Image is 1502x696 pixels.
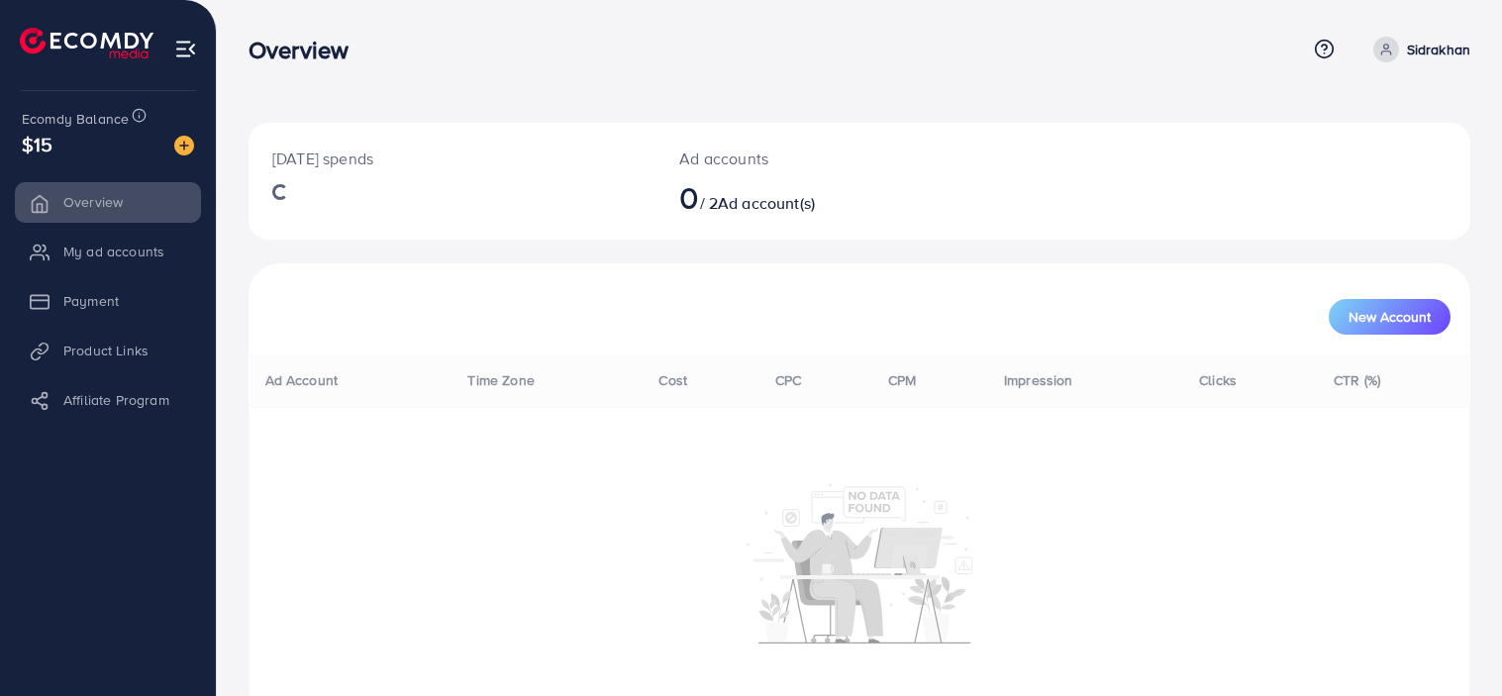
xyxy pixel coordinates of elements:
[718,192,815,214] span: Ad account(s)
[174,38,197,60] img: menu
[1407,38,1470,61] p: Sidrakhan
[1329,299,1451,335] button: New Account
[20,28,153,58] img: logo
[22,109,129,129] span: Ecomdy Balance
[272,147,632,170] p: [DATE] spends
[679,147,938,170] p: Ad accounts
[679,178,938,216] h2: / 2
[1365,37,1470,62] a: Sidrakhan
[22,130,52,158] span: $15
[249,36,364,64] h3: Overview
[1349,310,1431,324] span: New Account
[679,174,699,220] span: 0
[174,136,194,155] img: image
